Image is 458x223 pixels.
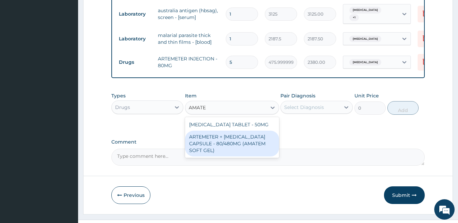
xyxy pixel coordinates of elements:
[154,29,222,49] td: malarial parasite thick and thin films - [blood]
[284,104,324,111] div: Select Diagnosis
[387,101,419,115] button: Add
[185,131,279,156] div: ARTEMETER + [MEDICAL_DATA] CAPSULE - 80/480MG (AMATEM SOFT GEL)
[349,14,359,21] span: + 1
[115,104,130,111] div: Drugs
[185,92,197,99] label: Item
[111,3,128,20] div: Minimize live chat window
[111,186,150,204] button: Previous
[115,33,154,45] td: Laboratory
[111,139,425,145] label: Comment
[354,92,379,99] label: Unit Price
[39,68,94,136] span: We're online!
[111,93,126,99] label: Types
[280,92,315,99] label: Pair Diagnosis
[384,186,425,204] button: Submit
[349,7,381,14] span: [MEDICAL_DATA]
[154,52,222,72] td: ARTEMETER INJECTION - 80MG
[35,38,114,47] div: Chat with us now
[185,118,279,131] div: [MEDICAL_DATA] TABLET - 50MG
[154,4,222,24] td: australia antigen (hbsag), screen - [serum]
[349,59,381,66] span: [MEDICAL_DATA]
[13,34,28,51] img: d_794563401_company_1708531726252_794563401
[3,150,129,173] textarea: Type your message and hit 'Enter'
[115,8,154,20] td: Laboratory
[349,36,381,42] span: [MEDICAL_DATA]
[115,56,154,69] td: Drugs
